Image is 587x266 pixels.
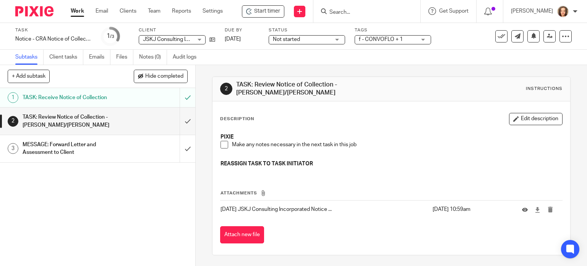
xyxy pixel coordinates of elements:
[148,7,161,15] a: Team
[220,116,254,122] p: Description
[172,7,191,15] a: Reports
[221,134,234,140] strong: PIXIE
[355,27,431,33] label: Tags
[173,50,202,65] a: Audit logs
[329,9,397,16] input: Search
[89,50,110,65] a: Emails
[511,7,553,15] p: [PERSON_NAME]
[23,139,122,158] h1: MESSAGE: Forward Letter and Assessment to Client
[15,6,54,16] img: Pixie
[110,34,114,39] small: /3
[232,141,563,149] p: Make any notes necessary in the next task in this job
[116,50,133,65] a: Files
[145,73,183,80] span: Hide completed
[15,50,44,65] a: Subtasks
[225,27,259,33] label: Due by
[433,206,511,213] p: [DATE] 10:59am
[439,8,469,14] span: Get Support
[509,113,563,125] button: Edit description
[15,35,92,43] div: Notice - CRA Notice of Collection - CONVOFLO
[8,92,18,103] div: 1
[8,70,50,83] button: + Add subtask
[8,116,18,127] div: 2
[269,27,345,33] label: Status
[96,7,108,15] a: Email
[49,50,83,65] a: Client tasks
[221,206,429,213] p: [DATE] JSKJ Consulting Incorporated Notice ...
[254,7,280,15] span: Start timer
[71,7,84,15] a: Work
[221,161,313,166] strong: REASSIGN TASK TO TASK INITIATOR
[535,206,540,214] a: Download
[225,36,241,42] span: [DATE]
[526,86,563,92] div: Instructions
[139,50,167,65] a: Notes (0)
[557,5,569,18] img: avatar-thumb.jpg
[203,7,223,15] a: Settings
[220,83,232,95] div: 2
[15,27,92,33] label: Task
[23,92,122,103] h1: TASK: Receive Notice of Collection
[139,27,215,33] label: Client
[220,226,264,243] button: Attach new file
[23,111,122,131] h1: TASK: Review Notice of Collection - [PERSON_NAME]/[PERSON_NAME]
[120,7,136,15] a: Clients
[242,5,284,18] div: JSKJ Consulting Incorporated - Notice - CRA Notice of Collection - CONVOFLO
[221,191,257,195] span: Attachments
[8,143,18,154] div: 3
[107,32,114,41] div: 1
[359,37,403,42] span: f - CONVOFLO + 1
[143,37,215,42] span: JSKJ Consulting Incorporated
[134,70,188,83] button: Hide completed
[273,37,300,42] span: Not started
[236,81,407,97] h1: TASK: Review Notice of Collection - [PERSON_NAME]/[PERSON_NAME]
